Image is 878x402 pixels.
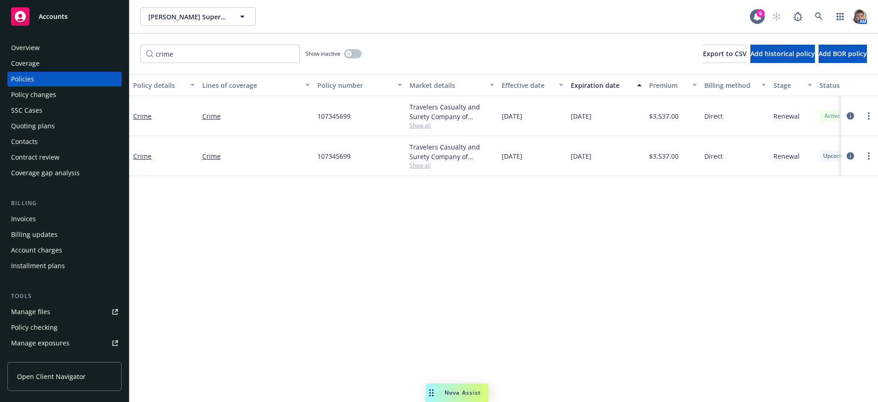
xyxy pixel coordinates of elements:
span: Upcoming [823,152,849,160]
div: Policies [11,72,34,86]
span: 107345699 [317,111,351,121]
a: Manage certificates [7,351,122,366]
button: Expiration date [567,74,645,96]
span: [DATE] [571,151,591,161]
a: Start snowing [767,7,786,26]
button: Policy number [314,74,406,96]
a: Manage files [7,304,122,319]
span: Active [823,112,842,120]
div: Travelers Casualty and Surety Company of America, Travelers Insurance [410,102,494,121]
button: Stage [770,74,816,96]
a: Billing updates [7,227,122,242]
button: Lines of coverage [199,74,314,96]
div: Tools [7,292,122,301]
div: Contract review [11,150,59,165]
span: Renewal [773,111,800,121]
div: Billing [7,199,122,208]
div: Contacts [11,134,38,149]
div: Effective date [502,80,553,90]
a: Crime [133,152,152,161]
span: $3,537.00 [649,111,679,121]
div: Market details [410,80,484,90]
div: Stage [773,80,802,90]
span: Direct [704,111,723,121]
div: SSC Cases [11,103,42,118]
a: Quoting plans [7,119,122,133]
span: Export to CSV [703,49,747,58]
a: Crime [202,111,310,121]
span: [PERSON_NAME] Supermarkets, Inc. [148,12,228,22]
div: Installment plans [11,258,65,273]
div: Coverage [11,56,40,71]
span: Direct [704,151,723,161]
div: Lines of coverage [202,80,300,90]
div: Quoting plans [11,119,55,133]
input: Filter by keyword... [140,45,300,63]
button: Export to CSV [703,45,747,63]
a: circleInformation [845,150,856,161]
div: Policy number [317,80,392,90]
div: Coverage gap analysis [11,166,80,180]
div: Billing method [704,80,756,90]
a: Coverage [7,56,122,71]
div: Policy details [133,80,185,90]
button: Nova Assist [426,384,488,402]
span: Renewal [773,151,800,161]
a: Coverage gap analysis [7,166,122,180]
a: Report a Bug [789,7,807,26]
span: Show all [410,161,494,169]
span: [DATE] [502,111,522,121]
a: Installment plans [7,258,122,273]
a: Invoices [7,212,122,226]
div: Overview [11,40,40,55]
button: Add BOR policy [819,45,867,63]
button: Billing method [701,74,770,96]
span: Add BOR policy [819,49,867,58]
a: Contract review [7,150,122,165]
a: Crime [202,151,310,161]
div: Manage files [11,304,50,319]
span: [DATE] [502,151,522,161]
a: more [863,150,874,161]
a: Policies [7,72,122,86]
a: SSC Cases [7,103,122,118]
a: Switch app [831,7,849,26]
a: Overview [7,40,122,55]
a: Crime [133,112,152,121]
span: Nova Assist [445,389,481,396]
div: Manage exposures [11,336,70,350]
a: circleInformation [845,110,856,121]
button: Add historical policy [750,45,815,63]
div: Manage certificates [11,351,71,366]
div: Policy changes [11,87,56,102]
span: Add historical policy [750,49,815,58]
div: Invoices [11,212,36,226]
span: Accounts [39,13,68,20]
button: Policy details [129,74,199,96]
a: Policy checking [7,320,122,335]
span: 107345699 [317,151,351,161]
a: Search [810,7,828,26]
div: Drag to move [426,384,437,402]
a: Accounts [7,4,122,29]
a: Manage exposures [7,336,122,350]
a: more [863,110,874,121]
a: Policy changes [7,87,122,102]
button: Premium [645,74,701,96]
img: photo [852,9,867,24]
div: 6 [756,9,765,17]
div: Billing updates [11,227,58,242]
span: Open Client Navigator [17,372,86,381]
div: Status [819,80,876,90]
a: Account charges [7,243,122,258]
span: [DATE] [571,111,591,121]
div: Account charges [11,243,62,258]
div: Travelers Casualty and Surety Company of America, Travelers Insurance [410,142,494,161]
span: Show inactive [305,50,340,57]
button: [PERSON_NAME] Supermarkets, Inc. [140,7,256,26]
div: Expiration date [571,80,632,90]
span: Show all [410,121,494,129]
button: Effective date [498,74,567,96]
a: Contacts [7,134,122,149]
